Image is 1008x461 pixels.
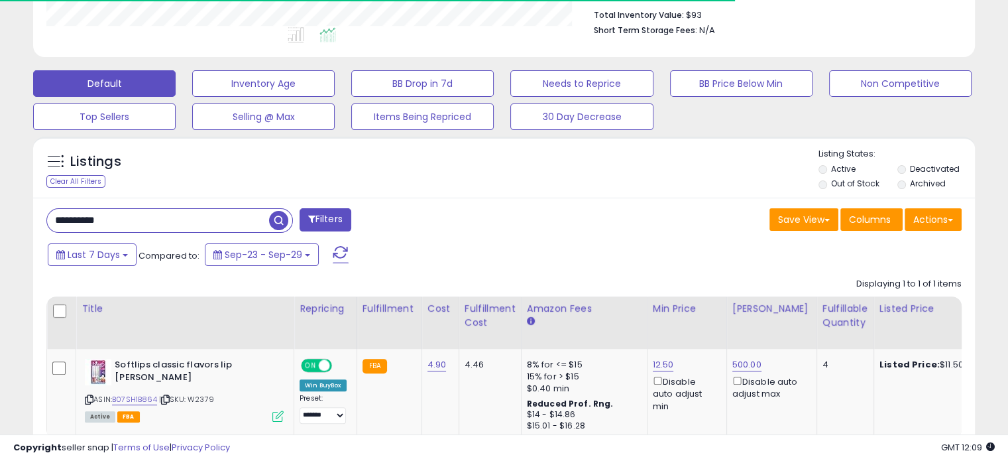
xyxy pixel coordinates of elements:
small: Amazon Fees. [527,316,535,328]
span: All listings currently available for purchase on Amazon [85,411,115,423]
a: Privacy Policy [172,441,230,454]
div: Cost [427,302,453,316]
div: Disable auto adjust min [653,374,716,413]
button: BB Drop in 7d [351,70,494,97]
div: seller snap | | [13,442,230,454]
div: $0.40 min [527,383,637,395]
span: Compared to: [139,249,199,262]
div: Fulfillment [363,302,416,316]
span: | SKU: W2379 [159,394,214,405]
span: OFF [330,360,351,371]
button: Top Sellers [33,103,176,130]
img: 41gShmXreRL._SL40_.jpg [85,359,111,385]
div: ASIN: [85,359,284,421]
div: Displaying 1 to 1 of 1 items [856,278,962,291]
button: Non Competitive [829,70,972,97]
button: Items Being Repriced [351,103,494,130]
div: Repricing [300,302,351,316]
b: Reduced Prof. Rng. [527,398,614,409]
label: Archived [909,178,945,189]
b: Total Inventory Value: [594,9,684,21]
div: 15% for > $15 [527,371,637,383]
a: 12.50 [653,358,674,371]
small: FBA [363,359,387,373]
label: Active [831,163,856,174]
span: Last 7 Days [68,248,120,261]
div: Amazon Fees [527,302,642,316]
a: 500.00 [732,358,761,371]
label: Out of Stock [831,178,879,189]
div: 4 [822,359,864,371]
div: $14 - $14.86 [527,409,637,421]
span: ON [302,360,319,371]
button: Needs to Reprice [510,70,653,97]
button: Selling @ Max [192,103,335,130]
p: Listing States: [818,148,975,161]
div: Fulfillable Quantity [822,302,868,330]
button: Last 7 Days [48,243,137,266]
span: Sep-23 - Sep-29 [225,248,302,261]
button: BB Price Below Min [670,70,812,97]
b: Short Term Storage Fees: [594,25,697,36]
label: Deactivated [909,163,959,174]
strong: Copyright [13,441,62,454]
li: $93 [594,6,952,22]
div: [PERSON_NAME] [732,302,811,316]
div: Win BuyBox [300,379,347,391]
div: $15.01 - $16.28 [527,421,637,432]
div: Clear All Filters [46,175,105,188]
button: Filters [300,208,351,231]
span: 2025-10-7 12:09 GMT [941,441,995,454]
h5: Listings [70,153,121,171]
button: Columns [840,208,903,231]
div: Title [82,302,288,316]
button: Sep-23 - Sep-29 [205,243,319,266]
div: 4.46 [465,359,511,371]
div: Fulfillment Cost [465,302,516,330]
a: Terms of Use [113,441,170,454]
button: 30 Day Decrease [510,103,653,130]
div: $11.50 [879,359,989,371]
a: B07SH1B864 [112,394,157,405]
button: Default [33,70,176,97]
div: Min Price [653,302,721,316]
a: 4.90 [427,358,447,371]
div: Listed Price [879,302,994,316]
button: Actions [905,208,962,231]
span: N/A [699,24,715,36]
div: 8% for <= $15 [527,359,637,371]
span: Columns [849,213,891,226]
b: Listed Price: [879,358,940,371]
span: FBA [117,411,140,423]
button: Inventory Age [192,70,335,97]
button: Save View [769,208,838,231]
div: Preset: [300,394,347,424]
b: Softlips classic flavors lip [PERSON_NAME] [115,359,276,387]
div: Disable auto adjust max [732,374,807,400]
